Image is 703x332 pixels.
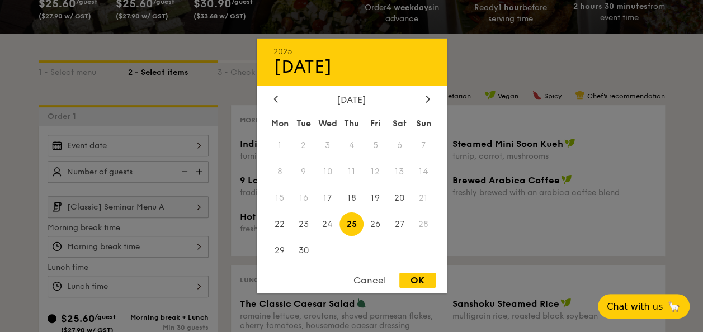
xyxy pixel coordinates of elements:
div: [DATE] [273,56,430,78]
div: Wed [315,113,339,134]
span: Chat with us [607,301,663,312]
span: 27 [388,212,412,236]
span: 6 [388,134,412,158]
span: 8 [268,160,292,184]
div: Thu [339,113,364,134]
div: Sun [412,113,436,134]
span: 23 [291,212,315,236]
div: Sat [388,113,412,134]
span: 14 [412,160,436,184]
span: 21 [412,186,436,210]
span: 18 [339,186,364,210]
button: Chat with us🦙 [598,294,690,319]
div: OK [399,273,436,288]
span: 10 [315,160,339,184]
span: 22 [268,212,292,236]
span: 3 [315,134,339,158]
span: 13 [388,160,412,184]
span: 15 [268,186,292,210]
span: 2 [291,134,315,158]
span: 5 [364,134,388,158]
span: 4 [339,134,364,158]
div: Fri [364,113,388,134]
div: Cancel [342,273,397,288]
span: 19 [364,186,388,210]
span: 1 [268,134,292,158]
span: 9 [291,160,315,184]
span: 29 [268,238,292,262]
span: 20 [388,186,412,210]
span: 16 [291,186,315,210]
span: 28 [412,212,436,236]
span: 7 [412,134,436,158]
span: 30 [291,238,315,262]
div: Tue [291,113,315,134]
span: 24 [315,212,339,236]
div: 2025 [273,47,430,56]
div: Mon [268,113,292,134]
span: 17 [315,186,339,210]
span: 26 [364,212,388,236]
span: 🦙 [667,300,681,313]
div: [DATE] [273,94,430,105]
span: 12 [364,160,388,184]
span: 25 [339,212,364,236]
span: 11 [339,160,364,184]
